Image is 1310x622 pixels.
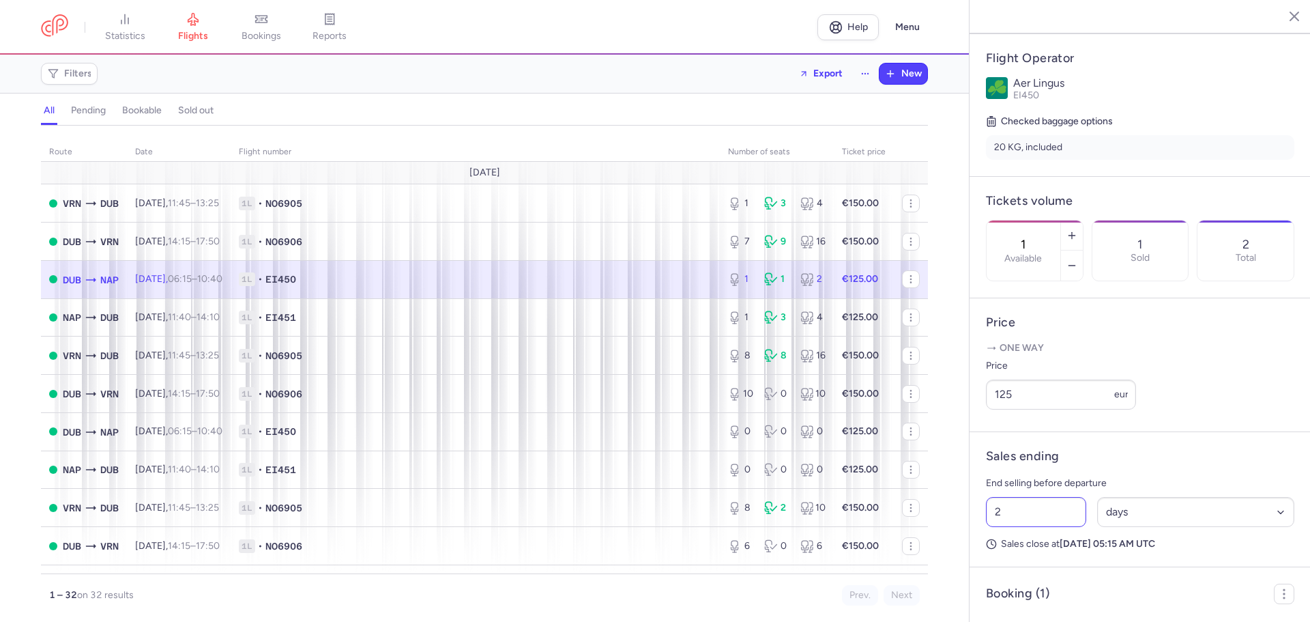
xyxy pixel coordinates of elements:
span: [DATE], [135,197,219,209]
input: ## [986,497,1086,527]
span: 1L [239,197,255,210]
p: Aer Lingus [1013,77,1294,89]
time: 14:15 [168,388,190,399]
span: VRN [63,500,81,515]
div: 3 [764,311,789,324]
a: reports [295,12,364,42]
span: [DATE], [135,388,220,399]
div: 0 [800,425,826,438]
div: 1 [728,311,753,324]
span: [DATE], [135,236,220,247]
span: [DATE], [135,273,222,285]
span: NO6905 [265,197,302,210]
span: DUB [100,462,119,477]
span: DUB [63,539,81,554]
p: Total [1236,253,1256,264]
time: 14:10 [196,464,220,475]
span: 1L [239,539,255,553]
span: EI450 [265,425,296,438]
time: 11:45 [168,350,190,361]
div: 0 [764,539,789,553]
span: DUB [63,272,81,287]
div: 8 [728,501,753,515]
span: NAP [100,425,119,440]
strong: €125.00 [842,425,878,437]
span: NO6905 [265,501,302,515]
strong: €125.00 [842,311,878,323]
span: – [168,273,222,285]
time: 11:45 [168,502,190,513]
div: 8 [728,349,753,363]
span: statistics [105,30,145,42]
h4: Tickets volume [986,193,1294,209]
button: Filters [42,63,97,84]
a: Help [817,14,879,40]
span: – [168,502,219,513]
span: 1L [239,501,255,515]
div: 9 [764,235,789,249]
span: • [258,425,263,438]
span: NO6906 [265,235,302,249]
time: 06:15 [168,425,192,437]
span: 1L [239,463,255,477]
strong: €150.00 [842,388,879,399]
h4: bookable [122,104,162,117]
span: [DATE], [135,502,219,513]
h4: Flight Operator [986,51,1294,66]
div: 0 [728,463,753,477]
button: Next [884,585,920,606]
div: 0 [764,387,789,401]
strong: [DATE] 05:15 AM UTC [1060,538,1155,550]
button: Export [790,63,851,85]
time: 13:25 [196,502,219,513]
div: 3 [764,197,789,210]
div: 6 [800,539,826,553]
h4: pending [71,104,106,117]
div: 1 [728,197,753,210]
span: VRN [100,539,119,554]
span: – [168,388,220,399]
time: 10:40 [197,273,222,285]
span: VRN [63,348,81,363]
h4: all [44,104,55,117]
a: bookings [227,12,295,42]
h4: sold out [178,104,214,117]
span: Help [847,22,868,32]
div: 2 [800,272,826,286]
strong: €150.00 [842,502,879,513]
strong: €125.00 [842,464,878,475]
span: 1L [239,235,255,249]
span: • [258,197,263,210]
span: NAP [63,462,81,477]
span: on 32 results [77,589,134,601]
strong: 1 – 32 [49,589,77,601]
strong: €150.00 [842,197,879,209]
span: DUB [63,425,81,440]
img: Aer Lingus logo [986,77,1008,99]
p: One way [986,341,1294,355]
span: VRN [100,234,119,249]
span: – [168,350,219,361]
a: CitizenPlane red outlined logo [41,14,68,40]
span: New [901,68,922,79]
a: statistics [91,12,159,42]
strong: €150.00 [842,350,879,361]
span: DUB [100,500,119,515]
h4: Sales ending [986,449,1059,464]
button: New [879,63,927,84]
strong: €150.00 [842,540,879,552]
span: – [168,540,220,552]
span: VRN [100,386,119,401]
span: • [258,501,263,515]
span: 1L [239,349,255,363]
div: 16 [800,235,826,249]
span: • [258,463,263,477]
input: --- [986,380,1136,410]
div: 10 [728,387,753,401]
div: 10 [800,501,826,515]
span: • [258,349,263,363]
span: • [258,272,263,286]
span: [DATE] [469,167,500,178]
time: 17:50 [196,540,220,552]
time: 11:40 [168,464,191,475]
